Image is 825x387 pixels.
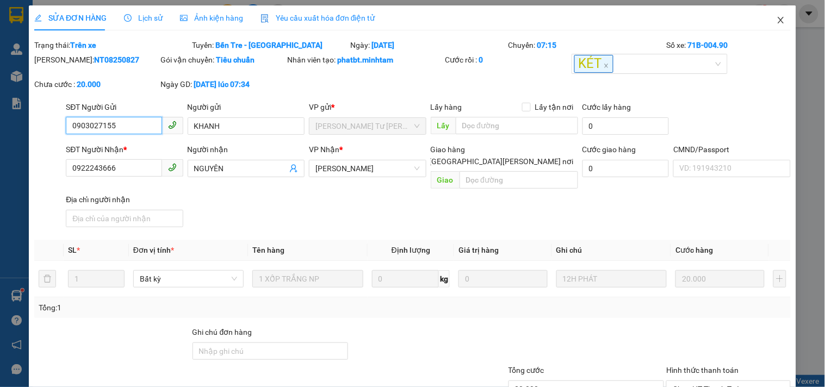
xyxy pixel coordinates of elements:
[39,270,56,288] button: delete
[104,22,220,35] div: PHƯỢNG
[773,270,786,288] button: plus
[194,80,250,89] b: [DATE] lúc 07:34
[349,39,507,51] div: Ngày:
[287,54,443,66] div: Nhân viên tạo:
[507,39,666,51] div: Chuyến:
[675,246,713,254] span: Cước hàng
[425,155,578,167] span: [GEOGRAPHIC_DATA][PERSON_NAME] nơi
[458,270,548,288] input: 0
[34,14,42,22] span: edit
[140,271,237,287] span: Bất kỳ
[431,145,466,154] span: Giao hàng
[315,118,419,134] span: Ngã Tư Huyện
[460,171,578,189] input: Dọc đường
[34,14,107,22] span: SỬA ĐƠN HÀNG
[766,5,796,36] button: Close
[9,60,96,73] div: TUYẾN
[68,246,77,254] span: SL
[445,54,569,66] div: Cước rồi :
[458,246,499,254] span: Giá trị hàng
[66,193,183,205] div: Địa chỉ người nhận
[687,41,728,49] b: 71B-004.90
[216,55,255,64] b: Tiêu chuẩn
[604,63,609,68] span: close
[66,143,183,155] div: SĐT Người Nhận
[431,117,456,134] span: Lấy
[77,80,101,89] b: 20.000
[168,121,177,129] span: phone
[161,54,285,66] div: Gói vận chuyển:
[392,246,430,254] span: Định lượng
[260,14,375,22] span: Yêu cầu xuất hóa đơn điện tử
[66,210,183,227] input: Địa chỉ của người nhận
[315,160,419,177] span: Hồ Chí Minh
[675,270,765,288] input: 0
[582,103,631,111] label: Cước lấy hàng
[9,9,96,60] div: [PERSON_NAME] Tư [PERSON_NAME]
[556,270,667,288] input: Ghi Chú
[188,143,305,155] div: Người nhận
[104,10,130,22] span: Nhận:
[216,41,323,49] b: Bến Tre - [GEOGRAPHIC_DATA]
[431,171,460,189] span: Giao
[34,78,158,90] div: Chưa cước :
[574,55,613,73] span: KÉT
[582,117,669,135] input: Cước lấy hàng
[124,14,163,22] span: Lịch sử
[252,246,284,254] span: Tên hàng
[673,143,790,155] div: CMND/Passport
[133,246,174,254] span: Đơn vị tính
[193,342,349,360] input: Ghi chú đơn hàng
[371,41,394,49] b: [DATE]
[94,55,139,64] b: NT08250827
[537,41,557,49] b: 07:15
[309,145,339,154] span: VP Nhận
[777,16,785,24] span: close
[70,41,96,49] b: Trên xe
[180,14,243,22] span: Ảnh kiện hàng
[479,55,483,64] b: 0
[188,101,305,113] div: Người gửi
[161,78,285,90] div: Ngày GD:
[582,145,636,154] label: Cước giao hàng
[309,101,426,113] div: VP gửi
[431,103,462,111] span: Lấy hàng
[337,55,393,64] b: phatbt.minhtam
[582,160,669,177] input: Cước giao hàng
[104,9,220,22] div: [PERSON_NAME]
[260,14,269,23] img: icon
[124,14,132,22] span: clock-circle
[180,14,188,22] span: picture
[33,39,191,51] div: Trạng thái:
[168,163,177,172] span: phone
[508,366,544,374] span: Tổng cước
[456,117,578,134] input: Dọc đường
[552,240,671,261] th: Ghi chú
[193,328,252,336] label: Ghi chú đơn hàng
[531,101,578,113] span: Lấy tận nơi
[666,366,739,374] label: Hình thức thanh toán
[665,39,791,51] div: Số xe:
[9,9,26,21] span: Gửi:
[34,54,158,66] div: [PERSON_NAME]:
[39,302,319,314] div: Tổng: 1
[439,270,450,288] span: kg
[66,101,183,113] div: SĐT Người Gửi
[252,270,363,288] input: VD: Bàn, Ghế
[289,164,298,173] span: user-add
[191,39,350,51] div: Tuyến:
